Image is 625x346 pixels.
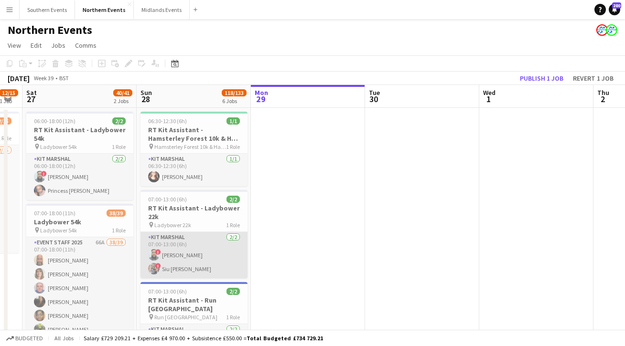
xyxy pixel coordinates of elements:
[53,335,75,342] span: All jobs
[154,143,226,150] span: Hamsterley Forest 10k & Half Marathon
[59,74,69,82] div: BST
[253,94,268,105] span: 29
[148,117,187,125] span: 06:30-12:30 (6h)
[8,73,30,83] div: [DATE]
[26,126,133,143] h3: RT Kit Assistant - Ladybower 54k
[596,94,609,105] span: 2
[226,143,240,150] span: 1 Role
[609,4,620,15] a: 280
[226,221,240,229] span: 1 Role
[15,335,43,342] span: Budgeted
[84,335,323,342] div: Salary £729 209.21 + Expenses £4 970.00 + Subsistence £550.00 =
[255,88,268,97] span: Mon
[226,288,240,295] span: 2/2
[226,117,240,125] span: 1/1
[31,41,42,50] span: Edit
[112,227,126,234] span: 1 Role
[40,227,77,234] span: Ladybower 54k
[483,88,496,97] span: Wed
[27,39,45,52] a: Edit
[41,171,47,177] span: !
[140,204,248,221] h3: RT Kit Assistant - Ladybower 22k
[4,39,25,52] a: View
[369,88,380,97] span: Tue
[222,89,247,96] span: 118/133
[367,94,380,105] span: 30
[569,72,617,84] button: Revert 1 job
[26,112,133,200] app-job-card: 06:00-18:00 (12h)2/2RT Kit Assistant - Ladybower 54k Ladybower 54k1 RoleKit Marshal2/206:00-18:00...
[25,94,37,105] span: 27
[140,154,248,186] app-card-role: Kit Marshal1/106:30-12:30 (6h)[PERSON_NAME]
[139,94,152,105] span: 28
[140,126,248,143] h3: RT Kit Assistant - Hamsterley Forest 10k & Half Marathon
[155,263,161,269] span: !
[47,39,69,52] a: Jobs
[226,314,240,321] span: 1 Role
[75,41,97,50] span: Comms
[516,72,567,84] button: Publish 1 job
[140,112,248,186] app-job-card: 06:30-12:30 (6h)1/1RT Kit Assistant - Hamsterley Forest 10k & Half Marathon Hamsterley Forest 10k...
[140,88,152,97] span: Sun
[140,296,248,313] h3: RT Kit Assistant - Run [GEOGRAPHIC_DATA]
[155,249,161,255] span: !
[140,190,248,278] app-job-card: 07:00-13:00 (6h)2/2RT Kit Assistant - Ladybower 22k Ladybower 22k1 RoleKit Marshal2/207:00-13:00 ...
[107,210,126,217] span: 38/39
[606,24,617,36] app-user-avatar: RunThrough Events
[26,154,133,200] app-card-role: Kit Marshal2/206:00-18:00 (12h)![PERSON_NAME]Princess [PERSON_NAME]
[26,88,37,97] span: Sat
[597,88,609,97] span: Thu
[51,41,65,50] span: Jobs
[148,288,187,295] span: 07:00-13:00 (6h)
[40,143,77,150] span: Ladybower 54k
[226,196,240,203] span: 2/2
[134,0,190,19] button: Midlands Events
[114,97,132,105] div: 2 Jobs
[26,218,133,226] h3: Ladybower 54k
[247,335,323,342] span: Total Budgeted £734 729.21
[71,39,100,52] a: Comms
[34,210,75,217] span: 07:00-18:00 (11h)
[596,24,608,36] app-user-avatar: RunThrough Events
[20,0,75,19] button: Southern Events
[222,97,246,105] div: 6 Jobs
[112,117,126,125] span: 2/2
[112,143,126,150] span: 1 Role
[8,41,21,50] span: View
[113,89,132,96] span: 40/41
[8,23,92,37] h1: Northern Events
[34,117,75,125] span: 06:00-18:00 (12h)
[140,232,248,278] app-card-role: Kit Marshal2/207:00-13:00 (6h)![PERSON_NAME]!Siu [PERSON_NAME]
[148,196,187,203] span: 07:00-13:00 (6h)
[612,2,621,9] span: 280
[154,314,217,321] span: Run [GEOGRAPHIC_DATA]
[154,221,191,229] span: Ladybower 22k
[26,204,133,345] app-job-card: 07:00-18:00 (11h)38/39Ladybower 54k Ladybower 54k1 RoleEvent Staff 202566A38/3907:00-18:00 (11h)[...
[5,333,44,344] button: Budgeted
[32,74,55,82] span: Week 39
[75,0,134,19] button: Northern Events
[482,94,496,105] span: 1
